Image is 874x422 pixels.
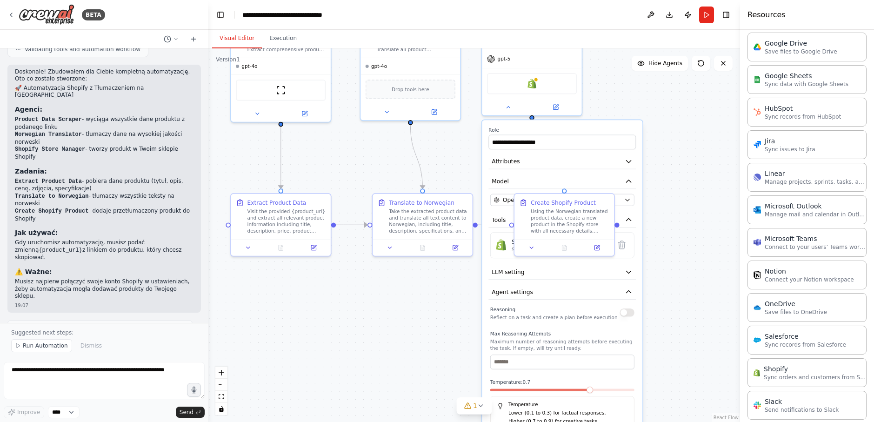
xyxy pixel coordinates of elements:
a: React Flow attribution [714,415,739,420]
p: Sync orders and customers from Shopify [764,374,866,381]
p: Doskonale! Zbudowałem dla Ciebie kompletną automatyzację. Oto co zostało stworzone: [15,68,193,83]
div: Extract comprehensive product information from {product_url} including title, description, price,... [247,47,326,53]
button: Switch to previous chat [160,33,182,45]
span: Send [180,409,193,416]
h3: Zadania: [15,167,193,176]
button: Run Automation [11,339,72,352]
code: Translate to Norwegian [15,193,88,200]
p: Send notifications to Slack [765,406,839,414]
p: Suggested next steps: [11,329,197,336]
button: Hide right sidebar [720,8,733,21]
div: Microsoft Outlook [765,201,867,211]
button: Open in side panel [583,243,611,253]
span: Agent settings [492,288,533,296]
p: Sync issues to Jira [765,146,815,153]
button: OpenAI - gpt-4.1-2025-04-14 [490,194,634,206]
code: Product Data Scraper [15,116,82,123]
g: Edge from 8e8f0555-043f-4e75-a130-1d86cd1ef5e8 to c6626153-199e-484d-87c1-8ca21091906f [336,221,367,229]
p: Musisz najpierw połączyć swoje konto Shopify w ustawieniach, żeby automatyzacja mogła dodawać pro... [15,278,193,300]
button: Agent settings [488,285,636,300]
li: - dodaje przetłumaczony produkt do Shopify [15,208,193,222]
div: Using the Norwegian translated product data, create a new product in the Shopify store with all n... [531,208,609,234]
div: Create Shopify ProductUsing the Norwegian translated product data, create a new product in the Sh... [514,193,615,257]
button: No output available [547,243,581,253]
div: Translate all product information from the original language to high-quality Norwegian, maintaini... [360,31,461,121]
span: gpt-4o [241,63,257,69]
button: zoom out [215,379,227,391]
button: Click to speak your automation idea [187,383,201,397]
div: Linear [765,169,867,178]
code: Shopify Store Manager [15,146,85,153]
code: Norwegian Translator [15,131,82,138]
div: Extract Product DataVisit the provided {product_url} and extract all relevant product information... [230,193,332,257]
span: Reasoning [490,307,515,313]
img: Slack [754,402,761,409]
div: Create Shopify Product [531,199,596,207]
button: Dismiss [76,339,107,352]
p: Gdy uruchomisz automatyzację, musisz podać zmienną z linkiem do produktu, który chcesz skopiować. [15,239,193,261]
span: Run Automation [23,342,68,349]
button: 1 [456,397,492,415]
label: Role [488,127,636,133]
span: gpt-4o [371,63,387,69]
span: 1 [473,401,477,410]
button: Execution [262,29,304,48]
div: Extract Product Data [247,199,307,207]
img: Google Drive [754,43,761,51]
button: Visual Editor [212,29,262,48]
li: - pobiera dane produktu (tytuł, opis, cenę, zdjęcia, specyfikacje) [15,178,193,193]
img: ScrapeWebsiteTool [276,85,286,95]
div: Translate all product information from the original language to high-quality Norwegian, maintaini... [377,47,455,53]
button: Open in side panel [411,107,457,117]
h3: Jak używać: [15,228,193,237]
div: Sync orders and customers from Shopify [512,247,585,253]
p: Manage mail and calendar in Outlook [765,211,867,218]
div: Shopify [512,238,585,246]
button: Improve [4,406,44,418]
span: Validating tools and automation workflow [25,46,140,53]
g: Edge from f07f08d8-41bf-4f35-8fd6-8ff0233647d3 to c6626153-199e-484d-87c1-8ca21091906f [407,125,427,189]
span: Attributes [492,157,520,165]
button: Open in side panel [300,243,327,253]
img: Shopify [754,369,760,376]
div: Jira [765,136,815,146]
h2: 🚀 Automatyzacja Shopify z Tłumaczeniem na [GEOGRAPHIC_DATA] [15,85,193,99]
div: Microsoft Teams [765,234,867,243]
div: Take the extracted product data and translate all text content to Norwegian, including title, des... [389,208,467,234]
button: No output available [406,243,440,253]
span: Model [492,177,509,185]
p: Connect to your users’ Teams workspaces [765,243,867,251]
button: No output available [264,243,298,253]
img: Google Sheets [754,76,761,83]
button: Open in side panel [533,102,578,112]
span: Hide Agents [648,60,682,67]
p: Save files to OneDrive [765,308,827,316]
div: 19:07 [15,302,193,309]
img: Shopify [527,79,537,88]
img: Notion [754,271,761,279]
img: Logo [19,4,74,25]
div: Google Sheets [765,71,848,80]
div: HubSpot [765,104,841,113]
button: Attributes [488,154,636,169]
span: Tools [492,216,506,224]
code: Extract Product Data [15,178,82,185]
div: gpt-5ShopifyRoleAttributesModelOpenAI - gpt-4.1-2025-04-14ToolsShopifyShopifySync orders and cust... [481,23,583,116]
img: Jira [754,141,761,148]
button: Send [176,407,205,418]
nav: breadcrumb [242,10,347,20]
button: Model [488,174,636,189]
g: Edge from 9124f7e6-bdbe-4800-9c27-40bebe7ce92d to 8e8f0555-043f-4e75-a130-1d86cd1ef5e8 [277,127,285,188]
button: Start a new chat [186,33,201,45]
code: Create Shopify Product [15,208,88,214]
div: Slack [765,397,839,406]
button: Hide left sidebar [214,8,227,21]
span: Dismiss [80,342,102,349]
li: - tłumaczy wszystkie teksty na norweski [15,193,193,208]
p: Save files to Google Drive [765,48,837,55]
img: Linear [754,174,761,181]
span: OpenAI - gpt-4.1-2025-04-14 [503,196,585,204]
div: Translate to NorwegianTake the extracted product data and translate all text content to Norwegian... [372,193,474,257]
div: Google Drive [765,39,837,48]
label: Max Reasoning Attempts [490,330,634,337]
